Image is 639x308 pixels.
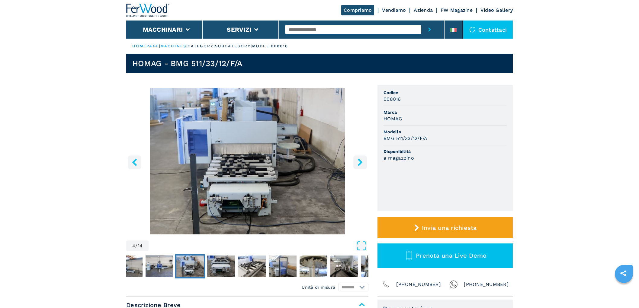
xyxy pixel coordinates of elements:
button: Go to Slide 10 [360,254,390,278]
button: Go to Slide 5 [206,254,236,278]
button: Go to Slide 2 [114,254,144,278]
iframe: Chat [613,281,634,303]
button: Servizi [227,26,251,33]
h3: HOMAG [384,115,402,122]
img: 895cb8a872f5054c6f68d59ffc1b1534 [330,256,358,277]
span: | [159,44,160,48]
p: model | [252,43,271,49]
img: Phone [382,280,390,289]
h3: a magazzino [384,154,414,161]
button: submit-button [421,21,438,39]
img: Whatsapp [449,280,458,289]
a: sharethis [616,266,631,281]
span: Prenota una Live Demo [416,252,486,259]
h3: 008016 [384,96,401,103]
button: Go to Slide 8 [298,254,329,278]
span: Invia una richiesta [422,224,477,231]
span: [PHONE_NUMBER] [396,280,441,289]
img: 7ccac67f8e1c3ddf228af47ef6c5afa1 [115,256,143,277]
button: left-button [128,155,141,169]
img: 1ecf155a75ff06bc8627244eb42c2236 [269,256,297,277]
span: / [135,243,137,248]
button: Go to Slide 4 [175,254,205,278]
img: 0af9e3daf7b2aa148b51c38d9c2d2f85 [207,256,235,277]
a: Video Gallery [480,7,513,13]
button: Open Fullscreen [150,240,367,251]
img: 91c08a9aeeabad615a87f0fb2bfcdfc7 [238,256,266,277]
p: 008016 [271,43,288,49]
span: 4 [132,243,135,248]
span: Disponibilità [384,148,507,154]
a: Compriamo [341,5,374,15]
button: Macchinari [143,26,183,33]
div: Go to Slide 4 [126,88,368,234]
img: da4505db4fd714c0904cb74765ce459c [176,256,204,277]
a: HOMEPAGE [132,44,159,48]
img: Contattaci [469,27,475,33]
nav: Thumbnail Navigation [83,254,325,278]
img: fa7e6aba78aab7f999e95e455cd8a2cf [146,256,173,277]
em: Unità di misura [302,284,335,290]
button: Go to Slide 9 [329,254,359,278]
span: Modello [384,129,507,135]
h3: BMG 511/33/12/F/A [384,135,427,142]
img: 56575d1d05e842a42df758f6bf02af4f [300,256,327,277]
img: Ferwood [126,4,170,17]
span: Codice [384,90,507,96]
span: | [186,44,188,48]
button: Go to Slide 6 [237,254,267,278]
h1: HOMAG - BMG 511/33/12/F/A [132,59,242,68]
a: Vendiamo [382,7,406,13]
button: Go to Slide 7 [268,254,298,278]
span: [PHONE_NUMBER] [464,280,509,289]
button: Go to Slide 3 [144,254,175,278]
img: Centro di lavoro a 5 assi HOMAG BMG 511/33/12/F/A [126,88,368,234]
span: Marca [384,109,507,115]
p: subcategory | [215,43,252,49]
a: Azienda [414,7,433,13]
p: category | [188,43,215,49]
img: 67c5477c42e421ef0da70285cba1b8ed [361,256,389,277]
span: 14 [138,243,143,248]
button: right-button [353,155,367,169]
button: Prenota una Live Demo [377,243,513,268]
div: Contattaci [463,21,513,39]
button: Invia una richiesta [377,217,513,238]
a: machines [160,44,186,48]
a: FW Magazine [441,7,473,13]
